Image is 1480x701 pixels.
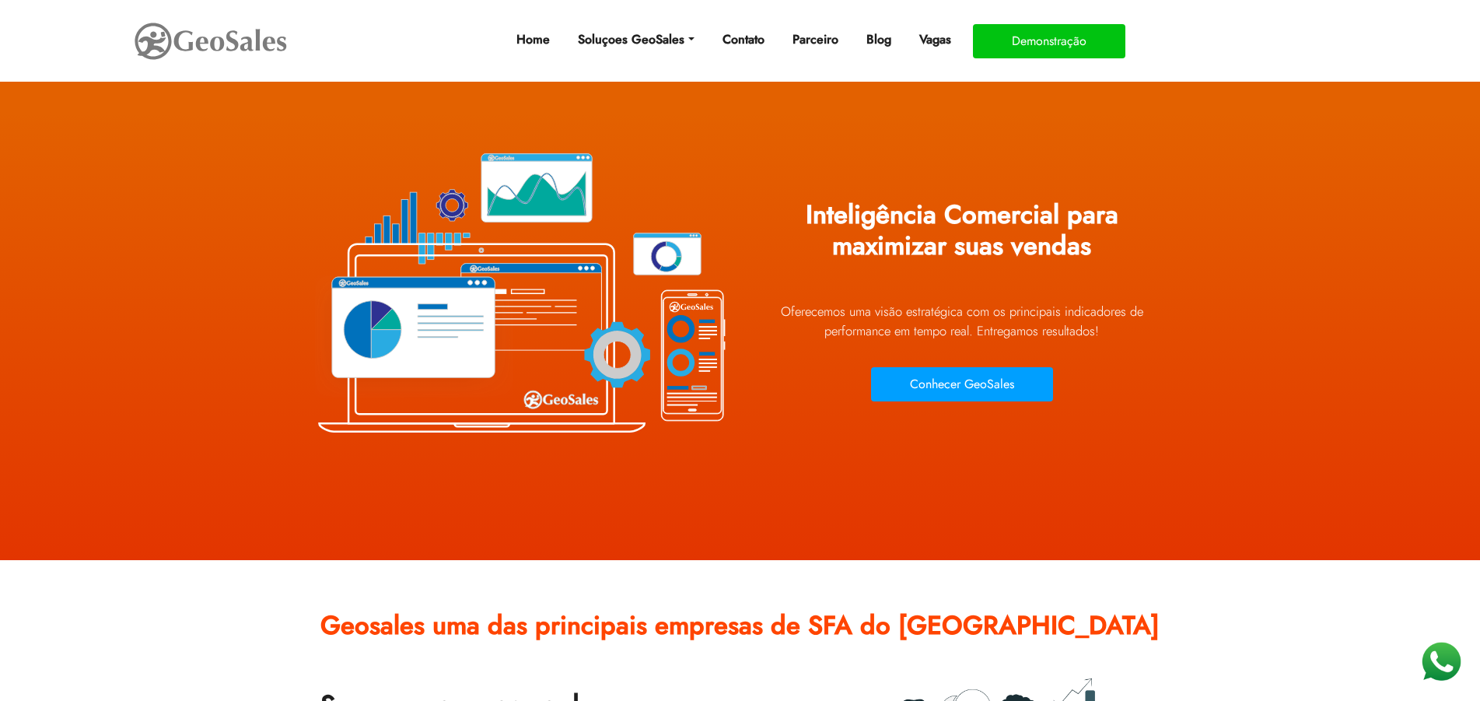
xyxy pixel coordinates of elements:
[133,19,289,63] img: GeoSales
[1418,639,1464,685] img: WhatsApp
[309,117,729,467] img: Plataforma GeoSales
[752,302,1172,341] p: Oferecemos uma visão estratégica com os principais indicadores de performance em tempo real. Ent...
[786,24,845,55] a: Parceiro
[572,24,700,55] a: Soluçoes GeoSales
[320,599,1160,664] h2: Geosales uma das principais empresas de SFA do [GEOGRAPHIC_DATA]
[716,24,771,55] a: Contato
[510,24,556,55] a: Home
[752,188,1172,285] h1: Inteligência Comercial para maximizar suas vendas
[860,24,897,55] a: Blog
[913,24,957,55] a: Vagas
[871,367,1053,401] button: Conhecer GeoSales
[973,24,1125,58] button: Demonstração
